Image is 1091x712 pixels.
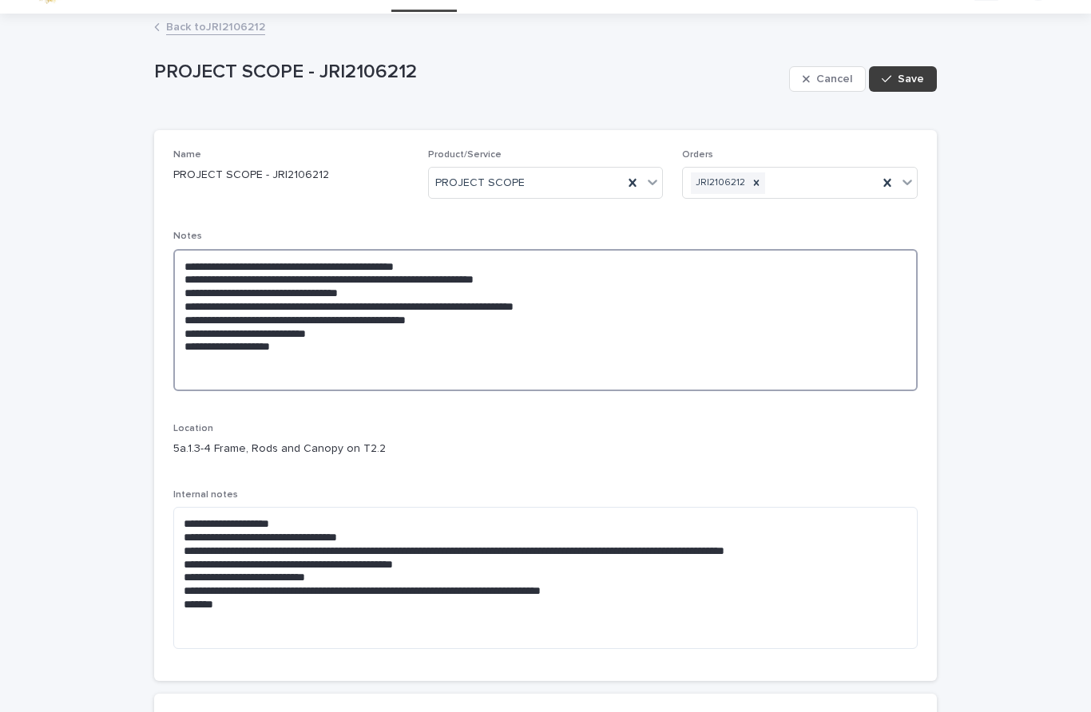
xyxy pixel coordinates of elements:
span: Location [173,424,213,433]
span: Product/Service [428,150,502,160]
span: Cancel [816,73,852,85]
div: JRI2106212 [691,172,748,194]
p: PROJECT SCOPE - JRI2106212 [173,167,409,184]
span: PROJECT SCOPE [435,175,525,192]
button: Save [869,66,937,92]
p: 5a.1.3-4 Frame, Rods and Canopy on T2.2 [173,441,409,457]
span: Name [173,150,201,160]
a: Back toJRI2106212 [166,17,265,35]
span: Internal notes [173,490,238,500]
span: Save [898,73,924,85]
span: Notes [173,231,202,241]
p: PROJECT SCOPE - JRI2106212 [154,61,783,84]
span: Orders [682,150,713,160]
button: Cancel [789,66,866,92]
